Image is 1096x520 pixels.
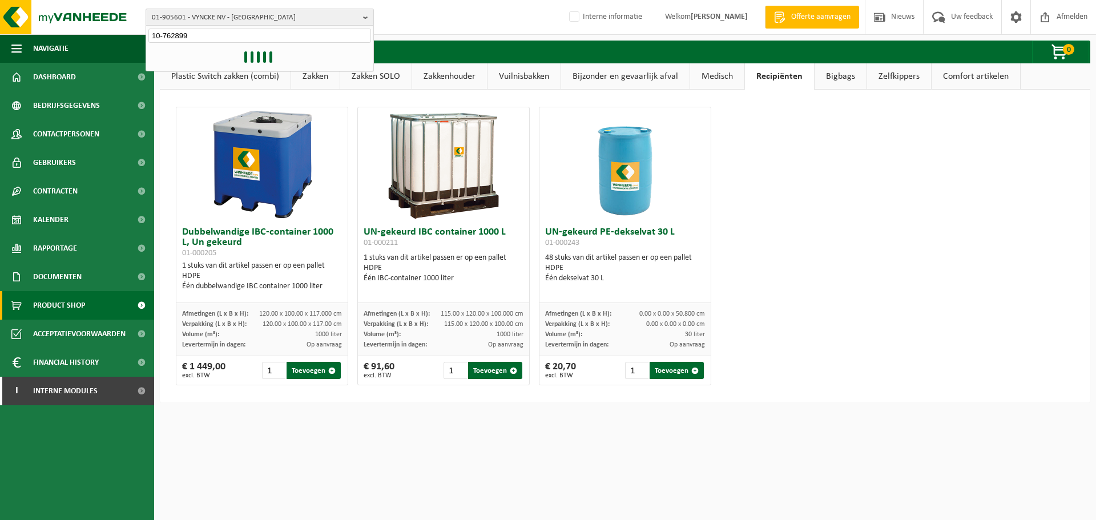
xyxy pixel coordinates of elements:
a: Zakken SOLO [340,63,412,90]
span: 01-000205 [182,249,216,257]
span: 01-905601 - VYNCKE NV - [GEOGRAPHIC_DATA] [152,9,358,26]
a: Comfort artikelen [932,63,1020,90]
div: 1 stuks van dit artikel passen er op een pallet [182,261,342,292]
span: Documenten [33,263,82,291]
span: 1000 liter [497,331,523,338]
span: 1000 liter [315,331,342,338]
input: 1 [262,362,285,379]
div: Één dubbelwandige IBC container 1000 liter [182,281,342,292]
span: Dashboard [33,63,76,91]
span: Verpakking (L x B x H): [364,321,428,328]
div: € 91,60 [364,362,394,379]
button: 01-905601 - VYNCKE NV - [GEOGRAPHIC_DATA] [146,9,374,26]
span: Verpakking (L x B x H): [182,321,247,328]
button: Toevoegen [650,362,704,379]
span: Product Shop [33,291,85,320]
span: 115.00 x 120.00 x 100.000 cm [441,311,523,317]
span: Volume (m³): [182,331,219,338]
span: Bedrijfsgegevens [33,91,100,120]
span: Verpakking (L x B x H): [545,321,610,328]
a: Zelfkippers [867,63,931,90]
span: Levertermijn in dagen: [182,341,245,348]
span: excl. BTW [545,372,576,379]
div: HDPE [182,271,342,281]
div: Één IBC-container 1000 liter [364,273,523,284]
span: Rapportage [33,234,77,263]
span: Afmetingen (L x B x H): [182,311,248,317]
div: 48 stuks van dit artikel passen er op een pallet [545,253,705,284]
span: 120.00 x 100.00 x 117.00 cm [263,321,342,328]
span: I [11,377,22,405]
span: Op aanvraag [307,341,342,348]
input: Zoeken naar gekoppelde vestigingen [148,29,371,43]
a: Bijzonder en gevaarlijk afval [561,63,690,90]
img: 01-000205 [205,107,319,221]
span: 0.00 x 0.00 x 50.800 cm [639,311,705,317]
span: excl. BTW [364,372,394,379]
a: Recipiënten [745,63,814,90]
span: Levertermijn in dagen: [545,341,609,348]
a: Vuilnisbakken [487,63,561,90]
div: Één dekselvat 30 L [545,273,705,284]
span: Navigatie [33,34,68,63]
span: Offerte aanvragen [788,11,853,23]
a: Zakken [291,63,340,90]
span: Volume (m³): [545,331,582,338]
a: Plastic Switch zakken (combi) [160,63,291,90]
span: excl. BTW [182,372,225,379]
div: HDPE [364,263,523,273]
div: HDPE [545,263,705,273]
span: 115.00 x 120.00 x 100.00 cm [444,321,523,328]
span: 01-000243 [545,239,579,247]
label: Interne informatie [567,9,642,26]
div: 1 stuks van dit artikel passen er op een pallet [364,253,523,284]
div: € 1 449,00 [182,362,225,379]
a: Medisch [690,63,744,90]
strong: [PERSON_NAME] [691,13,748,21]
span: Financial History [33,348,99,377]
input: 1 [444,362,467,379]
button: Toevoegen [287,362,341,379]
span: Kalender [33,205,68,234]
span: Acceptatievoorwaarden [33,320,126,348]
span: Afmetingen (L x B x H): [364,311,430,317]
a: Bigbags [815,63,867,90]
div: € 20,70 [545,362,576,379]
span: Op aanvraag [670,341,705,348]
span: Contracten [33,177,78,205]
img: 01-000243 [568,107,682,221]
button: Toevoegen [468,362,522,379]
span: 01-000211 [364,239,398,247]
span: 0.00 x 0.00 x 0.00 cm [646,321,705,328]
span: Gebruikers [33,148,76,177]
h3: UN-gekeurd IBC container 1000 L [364,227,523,250]
span: Interne modules [33,377,98,405]
span: Volume (m³): [364,331,401,338]
span: Levertermijn in dagen: [364,341,427,348]
span: 120.00 x 100.00 x 117.000 cm [259,311,342,317]
button: 0 [1032,41,1089,63]
span: Contactpersonen [33,120,99,148]
span: Afmetingen (L x B x H): [545,311,611,317]
span: 30 liter [685,331,705,338]
span: Op aanvraag [488,341,523,348]
a: Offerte aanvragen [765,6,859,29]
a: Zakkenhouder [412,63,487,90]
h3: Dubbelwandige IBC-container 1000 L, Un gekeurd [182,227,342,258]
span: 0 [1063,44,1074,55]
img: 01-000211 [386,107,501,221]
input: 1 [625,362,648,379]
h3: UN-gekeurd PE-dekselvat 30 L [545,227,705,250]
